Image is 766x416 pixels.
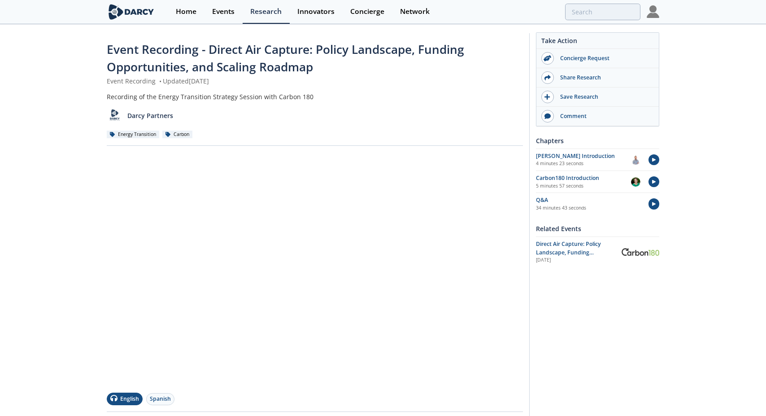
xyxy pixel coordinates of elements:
[350,8,384,15] div: Concierge
[631,155,640,165] img: lennart.jpg
[622,248,659,255] img: Carbon 180
[107,41,464,75] span: Event Recording - Direct Air Capture: Policy Landscape, Funding Opportunities, and Scaling Roadmap
[107,76,523,86] div: Event Recording Updated [DATE]
[554,93,654,101] div: Save Research
[157,77,163,85] span: •
[127,111,173,120] p: Darcy Partners
[631,177,640,187] img: StHC52BiRSaLrG8uA1w6
[146,393,174,405] button: Spanish
[107,4,156,20] img: logo-wide.svg
[648,176,660,188] img: play-chapters.svg
[554,74,654,82] div: Share Research
[107,131,159,139] div: Energy Transition
[565,4,640,20] input: Advanced Search
[536,152,631,160] div: [PERSON_NAME] Introduction
[536,174,631,182] div: Carbon180 Introduction
[536,160,631,167] p: 4 minutes 23 seconds
[647,5,659,18] img: Profile
[536,221,659,236] div: Related Events
[648,198,660,210] img: play-chapters.svg
[536,240,659,264] a: Direct Air Capture: Policy Landscape, Funding Opportunities, and Scaling Roadmap [DATE] Carbon 180
[107,92,523,101] div: Recording of the Energy Transition Strategy Session with Carbon 180
[400,8,430,15] div: Network
[536,205,640,212] p: 34 minutes 43 seconds
[250,8,282,15] div: Research
[162,131,192,139] div: Carbon
[536,36,659,49] div: Take Action
[536,257,615,264] div: [DATE]
[536,240,606,272] span: Direct Air Capture: Policy Landscape, Funding Opportunities, and Scaling Roadmap
[728,380,757,407] iframe: chat widget
[297,8,335,15] div: Innovators
[536,133,659,149] div: Chapters
[212,8,235,15] div: Events
[554,112,654,120] div: Comment
[554,54,654,62] div: Concierge Request
[648,154,660,166] img: play-chapters.svg
[176,8,196,15] div: Home
[107,152,523,386] iframe: vimeo
[536,196,640,204] div: Q&A
[536,183,631,190] p: 5 minutes 57 seconds
[107,393,143,405] button: English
